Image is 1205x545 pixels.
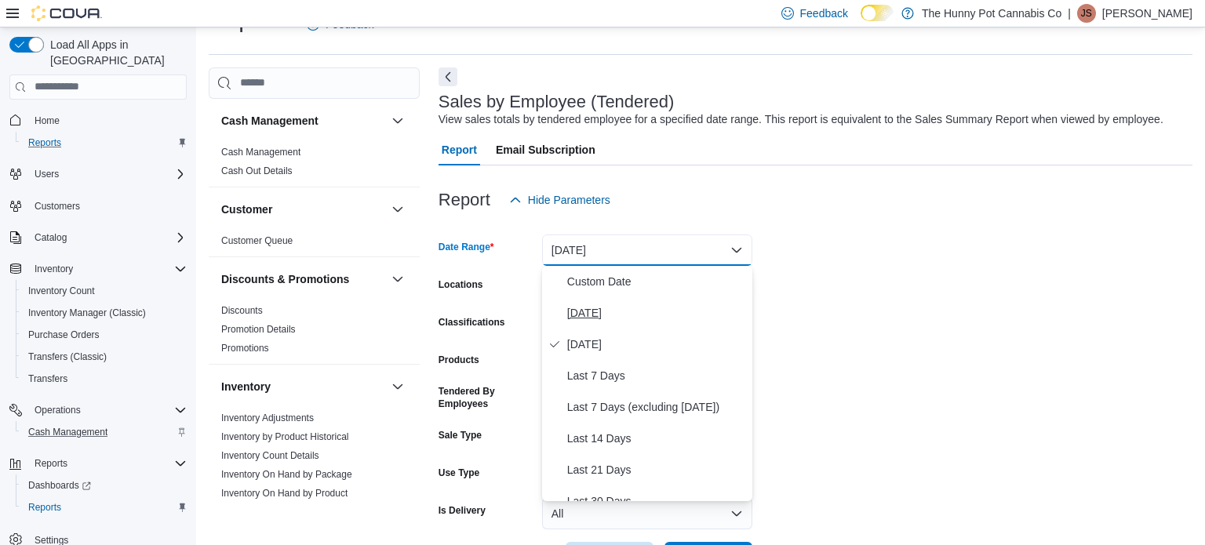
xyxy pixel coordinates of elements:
span: Transfers [22,369,187,388]
span: Purchase Orders [22,325,187,344]
span: Home [28,111,187,130]
a: Inventory On Hand by Package [221,469,352,480]
button: Reports [28,454,74,473]
a: Inventory Count [22,282,101,300]
button: Inventory [388,377,407,396]
button: Reports [3,452,193,474]
button: Catalog [28,228,73,247]
button: All [542,498,752,529]
span: Reports [35,457,67,470]
span: Hide Parameters [528,192,610,208]
span: Reports [28,136,61,149]
span: Promotion Details [221,323,296,336]
span: Load All Apps in [GEOGRAPHIC_DATA] [44,37,187,68]
span: Reports [28,454,187,473]
span: Inventory [28,260,187,278]
button: [DATE] [542,234,752,266]
p: The Hunny Pot Cannabis Co [922,4,1061,23]
span: Feedback [800,5,848,21]
span: Catalog [28,228,187,247]
span: [DATE] [567,335,746,354]
span: Transfers (Classic) [22,347,187,366]
button: Hide Parameters [503,184,617,216]
span: Users [28,165,187,183]
a: Inventory Manager (Classic) [22,303,152,322]
label: Products [439,354,479,366]
span: Customers [28,196,187,216]
button: Users [3,163,193,185]
span: JS [1081,4,1092,23]
div: Jessica Steinmetz [1077,4,1096,23]
label: Tendered By Employees [439,385,536,410]
button: Transfers (Classic) [16,346,193,368]
p: [PERSON_NAME] [1102,4,1192,23]
span: Custom Date [567,272,746,291]
span: Inventory Count Details [221,449,319,462]
label: Classifications [439,316,505,329]
label: Sale Type [439,429,482,441]
button: Reports [16,132,193,154]
label: Use Type [439,467,479,479]
span: Inventory Manager (Classic) [22,303,187,322]
span: Operations [35,404,81,416]
span: Reports [22,133,187,152]
h3: Customer [221,202,272,217]
button: Customer [388,200,407,219]
a: Customer Queue [221,235,293,246]
button: Next [439,67,457,86]
span: Reports [22,498,187,517]
button: Transfers [16,368,193,390]
button: Inventory [28,260,79,278]
span: Inventory Adjustments [221,412,314,424]
span: Report [442,134,477,165]
span: Transfers (Classic) [28,351,107,363]
a: Promotions [221,343,269,354]
button: Cash Management [388,111,407,130]
input: Dark Mode [861,5,894,21]
button: Inventory Manager (Classic) [16,302,193,324]
span: Catalog [35,231,67,244]
button: Users [28,165,65,183]
button: Purchase Orders [16,324,193,346]
button: Cash Management [221,113,385,129]
button: Discounts & Promotions [221,271,385,287]
button: Operations [3,399,193,421]
a: Inventory Count Details [221,450,319,461]
div: View sales totals by tendered employee for a specified date range. This report is equivalent to t... [439,111,1163,128]
p: | [1068,4,1071,23]
span: Cash Management [22,423,187,441]
a: Reports [22,133,67,152]
a: Cash Management [22,423,114,441]
a: Inventory by Product Historical [221,431,349,442]
span: Cash Out Details [221,165,293,177]
h3: Cash Management [221,113,319,129]
a: Transfers (Classic) [22,347,113,366]
span: Operations [28,401,187,420]
span: Last 7 Days (excluding [DATE]) [567,398,746,416]
button: Discounts & Promotions [388,270,407,289]
span: Cash Management [221,146,300,158]
h3: Inventory [221,379,271,394]
div: Discounts & Promotions [209,301,420,364]
a: Cash Management [221,147,300,158]
button: Catalog [3,227,193,249]
button: Inventory Count [16,280,193,302]
span: Discounts [221,304,263,317]
button: Inventory [221,379,385,394]
span: Dark Mode [861,21,861,22]
h3: Sales by Employee (Tendered) [439,93,675,111]
span: Inventory Transactions [221,506,316,518]
a: Dashboards [16,474,193,496]
a: Inventory Adjustments [221,412,314,423]
span: Inventory Count [28,285,95,297]
label: Date Range [439,241,494,253]
button: Customers [3,194,193,217]
div: Customer [209,231,420,256]
span: Inventory by Product Historical [221,431,349,443]
span: Purchase Orders [28,329,100,341]
div: Cash Management [209,143,420,187]
span: Dashboards [22,476,187,495]
span: Last 21 Days [567,460,746,479]
a: Purchase Orders [22,325,106,344]
label: Is Delivery [439,504,486,517]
